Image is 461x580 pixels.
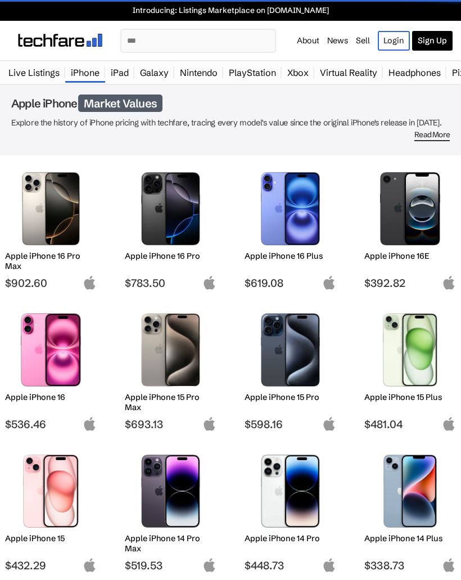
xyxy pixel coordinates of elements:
[245,417,336,431] span: $598.16
[253,313,328,386] img: iPhone 15 Pro
[18,34,102,47] img: techfare logo
[120,449,222,572] a: iPhone 14 Pro Max Apple iPhone 14 Pro Max $519.53 apple-logo
[133,313,208,386] img: iPhone 15 Pro Max
[383,61,446,84] a: Headphones
[373,172,448,245] img: iPhone 16E
[314,61,383,84] a: Virtual Reality
[134,61,174,84] a: Galaxy
[5,533,97,543] h2: Apple iPhone 15
[327,35,348,46] a: News
[364,276,456,290] span: $392.82
[133,455,208,528] img: iPhone 14 Pro Max
[364,417,456,431] span: $481.04
[373,455,448,528] img: iPhone 14 Plus
[78,95,162,112] span: Market Values
[442,558,456,572] img: apple-logo
[412,31,453,51] a: Sign Up
[120,167,222,290] a: iPhone 16 Pro Apple iPhone 16 Pro $783.50 apple-logo
[364,533,456,543] h2: Apple iPhone 14 Plus
[5,559,97,572] span: $432.29
[11,130,450,140] div: Read More
[13,172,88,245] img: iPhone 16 Pro Max
[245,251,336,261] h2: Apple iPhone 16 Plus
[239,167,341,290] a: iPhone 16 Plus Apple iPhone 16 Plus $619.08 apple-logo
[202,417,216,431] img: apple-logo
[223,61,282,84] a: PlayStation
[359,167,461,290] a: iPhone 16E Apple iPhone 16E $392.82 apple-logo
[253,455,328,528] img: iPhone 14 Pro
[11,116,450,130] p: Explore the history of iPhone pricing with techfare, tracing every model's value since the origin...
[125,276,216,290] span: $783.50
[359,449,461,572] a: iPhone 14 Plus Apple iPhone 14 Plus $338.73 apple-logo
[442,417,456,431] img: apple-logo
[125,417,216,431] span: $693.13
[322,417,336,431] img: apple-logo
[83,417,97,431] img: apple-logo
[245,559,336,572] span: $448.73
[174,61,223,84] a: Nintendo
[414,130,450,141] span: Read More
[6,6,455,15] a: Introducing: Listings Marketplace on [DOMAIN_NAME]
[125,251,216,261] h2: Apple iPhone 16 Pro
[245,392,336,402] h2: Apple iPhone 15 Pro
[282,61,314,84] a: Xbox
[5,276,97,290] span: $902.60
[202,558,216,572] img: apple-logo
[125,533,216,554] h2: Apple iPhone 14 Pro Max
[65,61,105,84] a: iPhone
[239,449,341,572] a: iPhone 14 Pro Apple iPhone 14 Pro $448.73 apple-logo
[322,558,336,572] img: apple-logo
[322,276,336,290] img: apple-logo
[5,251,97,271] h2: Apple iPhone 16 Pro Max
[3,61,65,84] a: Live Listings
[245,276,336,290] span: $619.08
[83,276,97,290] img: apple-logo
[125,392,216,412] h2: Apple iPhone 15 Pro Max
[120,308,222,431] a: iPhone 15 Pro Max Apple iPhone 15 Pro Max $693.13 apple-logo
[364,251,456,261] h2: Apple iPhone 16E
[133,172,208,245] img: iPhone 16 Pro
[11,96,450,110] h1: Apple iPhone
[5,392,97,402] h2: Apple iPhone 16
[13,313,88,386] img: iPhone 16
[83,558,97,572] img: apple-logo
[239,308,341,431] a: iPhone 15 Pro Apple iPhone 15 Pro $598.16 apple-logo
[13,455,88,528] img: iPhone 15
[364,392,456,402] h2: Apple iPhone 15 Plus
[253,172,328,245] img: iPhone 16 Plus
[5,417,97,431] span: $536.46
[202,276,216,290] img: apple-logo
[378,31,410,51] a: Login
[105,61,134,84] a: iPad
[356,35,370,46] a: Sell
[364,559,456,572] span: $338.73
[245,533,336,543] h2: Apple iPhone 14 Pro
[442,276,456,290] img: apple-logo
[297,35,319,46] a: About
[373,313,448,386] img: iPhone 15 Plus
[359,308,461,431] a: iPhone 15 Plus Apple iPhone 15 Plus $481.04 apple-logo
[125,559,216,572] span: $519.53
